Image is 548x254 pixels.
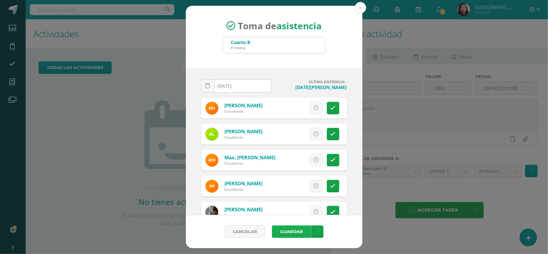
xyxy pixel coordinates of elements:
button: Close (Esc) [355,2,366,13]
span: Toma de [238,20,322,32]
div: Estudiante [224,135,263,140]
img: 6d2175b58bcf094783240faf7c22e20d.png [205,206,218,219]
button: Guardar [272,225,311,238]
div: Estudiante [224,213,263,218]
div: Estudiante [224,187,263,192]
input: Fecha de Inasistencia [202,80,271,92]
div: Cuarto B [231,39,250,45]
img: f40a0acd892537e3004791b249ac990a.png [205,102,218,115]
a: [PERSON_NAME] [224,206,263,213]
a: [PERSON_NAME] [224,128,263,135]
a: [PERSON_NAME] [224,180,263,187]
img: e917c23868d24d9c85582683417f15b6.png [205,154,218,167]
h4: [DATE][PERSON_NAME] [277,84,347,90]
a: Max, [PERSON_NAME] [224,154,275,161]
div: Primaria [231,45,250,50]
input: Busca un grado o sección aquí... [223,37,325,53]
strong: asistencia [276,20,322,32]
img: 69dde40ef7d9cfae93c0eac7665e9f74.png [205,180,218,193]
div: Estudiante [224,161,275,166]
div: Estudiante [224,109,263,114]
img: ee7bab15d650672bda87e2896d953667.png [205,128,218,141]
a: Cancelar [224,225,265,238]
a: [PERSON_NAME] [224,102,263,109]
h4: ULTIMA ASISTENCIA: [277,79,347,84]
